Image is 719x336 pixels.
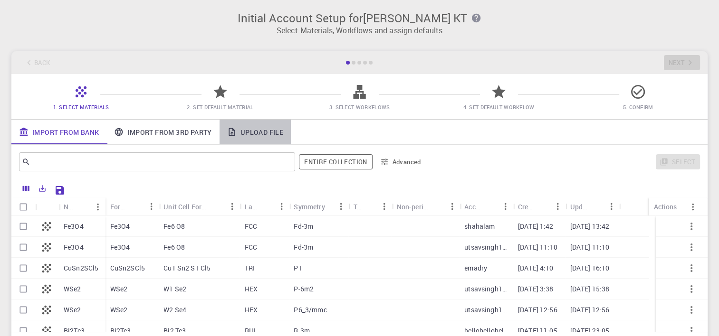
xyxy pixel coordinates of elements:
p: [DATE] 12:56 [570,305,609,315]
button: Menu [550,199,565,214]
div: Account [464,197,483,216]
div: Actions [649,197,700,216]
p: [DATE] 1:42 [518,222,554,231]
p: Fe3O4 [110,243,130,252]
div: Formula [110,197,129,216]
p: P1 [294,263,302,273]
span: Support [19,7,53,15]
button: Menu [274,199,289,214]
p: shahalam [464,222,495,231]
button: Entire collection [299,154,372,169]
button: Sort [128,199,144,214]
p: [DATE] 11:05 [518,326,557,336]
p: hellohellohello [464,326,508,336]
button: Menu [377,199,392,214]
p: WSe2 [64,305,81,315]
p: utsavsingh188 [464,284,508,294]
button: Menu [604,199,619,214]
div: Tags [349,197,392,216]
button: Sort [589,199,604,214]
div: Unit Cell Formula [163,197,210,216]
span: Filter throughout whole library including sets (folders) [299,154,372,169]
p: [DATE] 4:10 [518,263,554,273]
p: WSe2 [110,284,128,294]
p: P6_3/mmc [294,305,326,315]
button: Save Explorer Settings [50,181,69,200]
p: P-6m2 [294,284,314,294]
span: 1. Select Materials [53,103,109,111]
p: R-3m [294,326,310,336]
button: Columns [18,181,34,196]
p: Fe6 O8 [163,243,185,252]
button: Menu [90,199,105,215]
p: Bi2 Te3 [163,326,186,336]
div: Created [513,197,566,216]
p: Fe3O4 [64,222,84,231]
p: FCC [245,222,257,231]
p: [DATE] 16:10 [570,263,609,273]
p: Bi2Te3 [64,326,85,336]
button: Advanced [376,154,426,169]
div: Tags [354,197,362,216]
button: Sort [259,199,274,214]
p: Select Materials, Workflows and assign defaults [17,25,702,36]
button: Sort [483,199,498,214]
div: Name [64,197,75,216]
p: Fe3O4 [64,243,84,252]
button: Menu [685,199,700,215]
div: Actions [653,197,677,216]
p: [DATE] 23:05 [570,326,609,336]
div: Unit Cell Formula [159,197,240,216]
a: Upload File [220,120,291,144]
button: Menu [444,199,460,214]
p: W1 Se2 [163,284,186,294]
p: [DATE] 12:56 [518,305,557,315]
p: [DATE] 3:38 [518,284,554,294]
p: Fe3O4 [110,222,130,231]
div: Account [460,197,513,216]
p: FCC [245,243,257,252]
div: Formula [105,197,159,216]
button: Sort [535,199,550,214]
div: Symmetry [289,197,349,216]
div: Updated [565,197,619,216]
p: RHL [245,326,258,336]
p: TRI [245,263,255,273]
button: Sort [75,199,90,215]
p: utsavsingh188 [464,305,508,315]
p: Cu1 Sn2 S1 Cl5 [163,263,211,273]
p: emadry [464,263,487,273]
p: Fe6 O8 [163,222,185,231]
button: Export [34,181,50,196]
button: Sort [362,199,377,214]
button: Menu [334,199,349,214]
span: 5. Confirm [623,103,653,111]
p: [DATE] 15:38 [570,284,609,294]
a: Import From 3rd Party [106,120,219,144]
div: Updated [570,197,589,216]
p: [DATE] 13:42 [570,222,609,231]
a: Import From Bank [11,120,106,144]
div: Name [59,197,105,216]
div: Symmetry [294,197,325,216]
p: W2 Se4 [163,305,186,315]
p: HEX [245,305,258,315]
p: HEX [245,284,258,294]
span: 2. Set Default Material [187,103,253,111]
p: WSe2 [110,305,128,315]
span: 4. Set Default Workflow [463,103,534,111]
button: Sort [429,199,444,214]
span: 3. Select Workflows [329,103,390,111]
p: utsavsingh188 [464,243,508,252]
p: [DATE] 11:10 [518,243,557,252]
p: Fd-3m [294,243,313,252]
button: Menu [225,199,240,214]
button: Menu [498,199,513,214]
p: CuSn2SCl5 [64,263,98,273]
button: Menu [144,199,159,214]
div: Lattice [245,197,259,216]
button: Sort [210,199,225,214]
div: Created [518,197,535,216]
p: Fd-3m [294,222,313,231]
div: Non-periodic [397,197,430,216]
